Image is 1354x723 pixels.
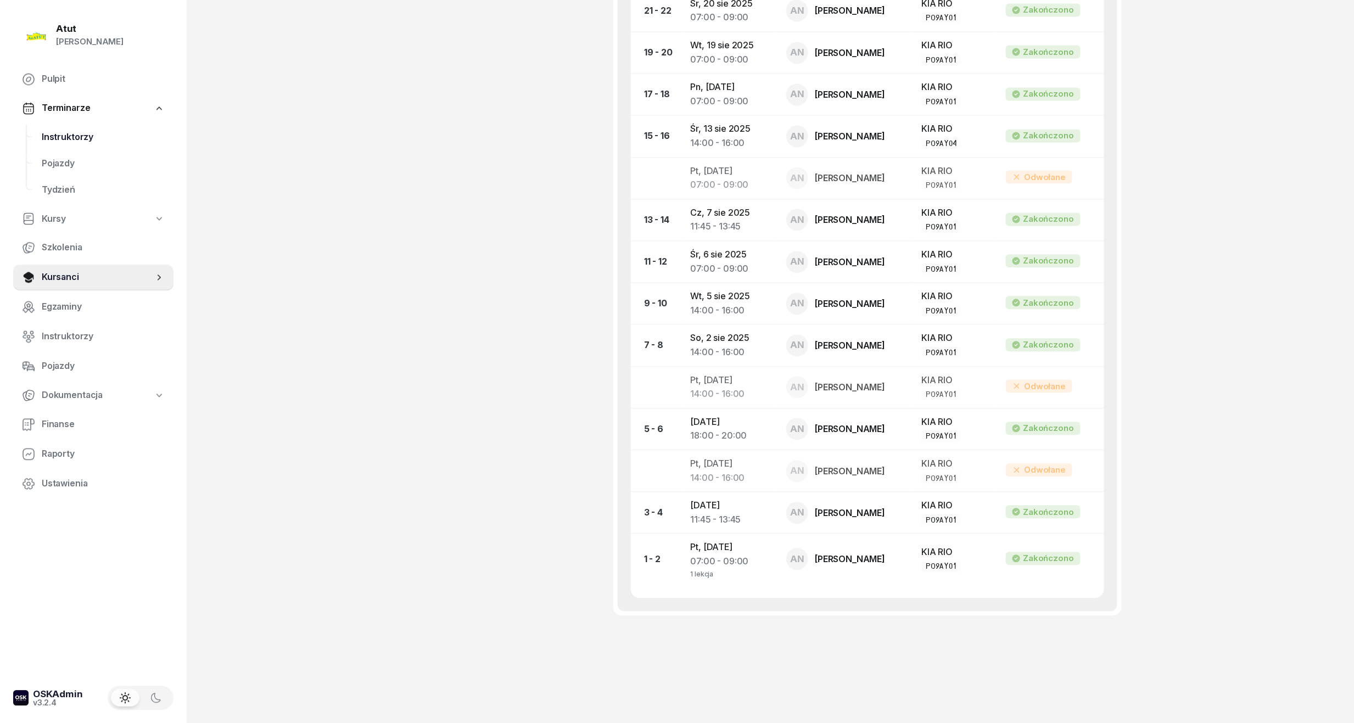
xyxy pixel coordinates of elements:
span: Kursanci [42,270,154,284]
a: Dokumentacja [13,383,174,408]
div: PO9AY01 [926,180,956,189]
span: Egzaminy [42,300,165,314]
div: Zakończono [1023,505,1074,519]
div: [PERSON_NAME] [815,132,885,141]
div: PO9AY01 [926,348,956,357]
div: Zakończono [1023,421,1074,435]
div: PO9AY01 [926,264,956,273]
span: AN [791,466,805,475]
div: Zakończono [1023,296,1074,310]
td: So, 2 sie 2025 [682,324,778,366]
td: Cz, 7 sie 2025 [682,199,778,240]
div: KIA RIO [921,415,988,429]
div: KIA RIO [921,38,988,53]
a: Raporty [13,440,174,467]
div: 14:00 - 16:00 [691,304,769,318]
div: v3.2.4 [33,698,83,706]
div: [PERSON_NAME] [815,341,885,350]
span: Ustawienia [42,477,165,491]
div: 11:45 - 13:45 [691,220,769,234]
span: AN [791,340,805,350]
div: [PERSON_NAME] [815,424,885,433]
span: AN [791,424,805,434]
div: KIA RIO [921,164,988,178]
div: 18:00 - 20:00 [691,429,769,443]
div: 07:00 - 09:00 [691,554,769,569]
span: Szkolenia [42,240,165,255]
div: 1 lekcja [691,568,769,578]
div: 11:45 - 13:45 [691,513,769,527]
div: PO9AY01 [926,431,956,440]
div: Zakończono [1023,87,1074,101]
div: 07:00 - 09:00 [691,10,769,25]
div: Zakończono [1023,45,1074,59]
span: AN [791,299,805,308]
span: Kursy [42,211,66,226]
span: AN [791,257,805,266]
span: Terminarze [42,101,90,115]
div: KIA RIO [921,289,988,304]
a: Instruktorzy [13,323,174,350]
span: Finanse [42,417,165,431]
div: KIA RIO [921,545,988,559]
div: PO9AY01 [926,55,956,64]
td: 19 - 20 [631,32,682,74]
div: [PERSON_NAME] [815,215,885,224]
span: AN [791,554,805,564]
div: Zakończono [1023,551,1074,565]
td: [DATE] [682,408,778,450]
a: Instruktorzy [33,124,174,150]
div: OSKAdmin [33,689,83,698]
a: Pojazdy [33,150,174,176]
div: 07:00 - 09:00 [691,53,769,67]
div: [PERSON_NAME] [815,173,885,182]
td: 11 - 12 [631,240,682,282]
div: [PERSON_NAME] [815,48,885,57]
td: Pt, [DATE] [682,450,778,491]
td: 1 - 2 [631,534,682,585]
td: 3 - 4 [631,492,682,534]
td: 7 - 8 [631,324,682,366]
div: PO9AY01 [926,97,956,106]
div: KIA RIO [921,122,988,136]
div: 07:00 - 09:00 [691,178,769,192]
td: 13 - 14 [631,199,682,240]
div: [PERSON_NAME] [815,299,885,308]
a: Tydzień [33,176,174,203]
span: Instruktorzy [42,329,165,344]
div: [PERSON_NAME] [815,90,885,99]
div: Zakończono [1023,212,1074,226]
div: Atut [56,24,124,33]
span: AN [791,508,805,517]
span: AN [791,215,805,225]
td: Pt, [DATE] [682,534,778,585]
div: PO9AY01 [926,306,956,315]
a: Kursanci [13,264,174,290]
a: Pojazdy [13,353,174,379]
span: AN [791,383,805,392]
a: Pulpit [13,66,174,92]
div: PO9AY01 [926,515,956,524]
div: 14:00 - 16:00 [691,136,769,150]
a: Ustawienia [13,470,174,496]
div: KIA RIO [921,457,988,471]
div: 14:00 - 16:00 [691,387,769,401]
div: [PERSON_NAME] [56,34,124,48]
div: KIA RIO [921,248,988,262]
td: Śr, 13 sie 2025 [682,115,778,157]
div: KIA RIO [921,498,988,513]
div: Zakończono [1023,128,1074,143]
span: Pojazdy [42,359,165,373]
td: Pt, [DATE] [682,366,778,408]
a: Szkolenia [13,234,174,261]
td: 5 - 6 [631,408,682,450]
span: Pojazdy [42,156,165,170]
span: AN [791,173,805,183]
span: AN [791,89,805,99]
div: Zakończono [1023,254,1074,268]
td: Pt, [DATE] [682,157,778,199]
span: Raporty [42,447,165,461]
div: [PERSON_NAME] [815,508,885,517]
img: logo-xs-dark@2x.png [13,690,29,705]
td: 9 - 10 [631,283,682,324]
